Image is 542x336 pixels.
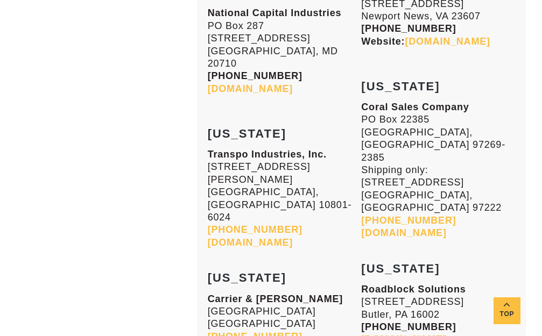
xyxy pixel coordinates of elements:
strong: [US_STATE] [208,271,286,284]
strong: National Capital Industries [208,8,342,18]
a: [PHONE_NUMBER] [208,224,302,235]
span: Top [494,308,520,320]
strong: Transpo Industries, Inc. [208,149,327,160]
p: PO Box 22385 [GEOGRAPHIC_DATA], [GEOGRAPHIC_DATA] 97269-2385 Shipping only: [STREET_ADDRESS] [GEO... [361,101,515,239]
a: [DOMAIN_NAME] [208,83,293,94]
strong: [PHONE_NUMBER] [208,70,302,81]
strong: [US_STATE] [208,127,286,140]
strong: [PHONE_NUMBER] Website: [361,23,490,46]
p: [STREET_ADDRESS][PERSON_NAME] [GEOGRAPHIC_DATA], [GEOGRAPHIC_DATA] 10801-6024 [208,148,362,249]
a: [DOMAIN_NAME] [405,36,490,47]
strong: Coral Sales Company [361,102,469,112]
p: PO Box 287 [STREET_ADDRESS] [GEOGRAPHIC_DATA], MD 20710 [208,7,362,95]
a: [DOMAIN_NAME] [208,237,293,248]
a: [PHONE_NUMBER] [361,215,456,226]
strong: Carrier & [PERSON_NAME] [208,294,343,304]
a: Top [494,297,520,324]
strong: [US_STATE] [361,262,440,275]
a: [DOMAIN_NAME] [361,227,446,238]
strong: [US_STATE] [361,80,440,93]
strong: Roadblock Solutions [361,284,466,295]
